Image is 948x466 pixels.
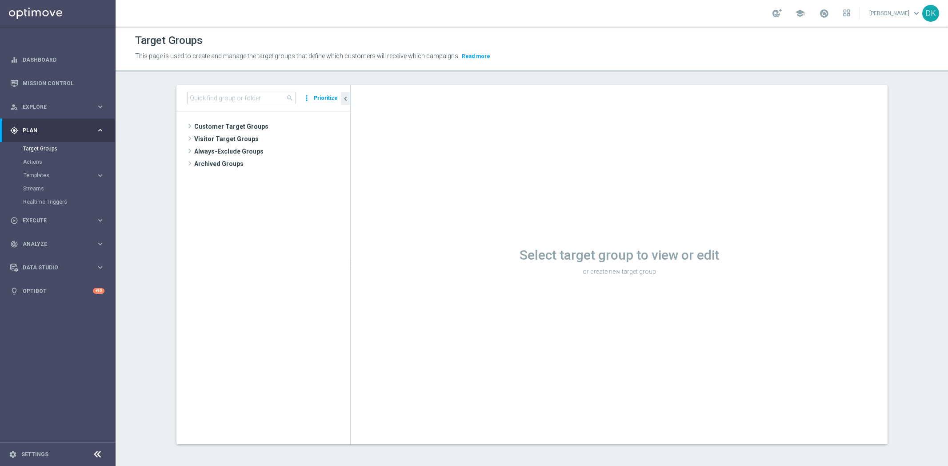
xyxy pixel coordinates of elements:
button: Mission Control [10,80,105,87]
a: Actions [23,158,92,166]
button: gps_fixed Plan keyboard_arrow_right [10,127,105,134]
div: Analyze [10,240,96,248]
a: Dashboard [23,48,104,71]
i: equalizer [10,56,18,64]
div: Execute [10,217,96,225]
div: Templates [23,169,115,182]
button: person_search Explore keyboard_arrow_right [10,103,105,111]
i: keyboard_arrow_right [96,216,104,225]
button: Templates keyboard_arrow_right [23,172,105,179]
a: Mission Control [23,71,104,95]
div: Streams [23,182,115,195]
span: keyboard_arrow_down [912,8,921,18]
button: Data Studio keyboard_arrow_right [10,264,105,271]
span: Explore [23,104,96,110]
button: play_circle_outline Execute keyboard_arrow_right [10,217,105,224]
button: track_changes Analyze keyboard_arrow_right [10,241,105,248]
div: Explore [10,103,96,111]
i: person_search [10,103,18,111]
i: settings [9,450,17,458]
i: keyboard_arrow_right [96,126,104,134]
button: equalizer Dashboard [10,56,105,63]
span: Execute [23,218,96,223]
i: play_circle_outline [10,217,18,225]
a: Streams [23,185,92,192]
a: Optibot [23,279,93,303]
span: school [795,8,805,18]
span: search [286,95,293,102]
span: Archived Groups [194,158,350,170]
div: Dashboard [10,48,104,71]
div: Data Studio [10,264,96,272]
i: keyboard_arrow_right [96,171,104,180]
p: or create new target group [351,268,888,276]
div: DK [922,5,939,22]
span: Always-Exclude Groups [194,145,350,158]
span: Plan [23,128,96,133]
a: Settings [21,452,48,457]
h1: Select target group to view or edit [351,247,888,263]
a: Realtime Triggers [23,198,92,205]
i: more_vert [302,92,311,104]
div: Realtime Triggers [23,195,115,209]
div: Templates [24,173,96,178]
div: Plan [10,126,96,134]
span: This page is used to create and manage the target groups that define which customers will receive... [135,52,460,59]
i: chevron_left [341,95,350,103]
span: Analyze [23,241,96,247]
i: track_changes [10,240,18,248]
span: Customer Target Groups [194,120,350,133]
i: keyboard_arrow_right [96,103,104,111]
div: Target Groups [23,142,115,155]
div: Optibot [10,279,104,303]
button: Prioritize [312,92,339,104]
i: keyboard_arrow_right [96,263,104,272]
button: chevron_left [341,92,350,105]
i: keyboard_arrow_right [96,240,104,248]
div: +10 [93,288,104,294]
span: Data Studio [23,265,96,270]
div: Mission Control [10,71,104,95]
a: [PERSON_NAME]keyboard_arrow_down [868,7,922,20]
input: Quick find group or folder [187,92,296,104]
h1: Target Groups [135,34,203,47]
span: Visitor Target Groups [194,133,350,145]
span: Templates [24,173,87,178]
i: gps_fixed [10,126,18,134]
i: lightbulb [10,287,18,295]
button: lightbulb Optibot +10 [10,288,105,295]
a: Target Groups [23,145,92,152]
div: Actions [23,155,115,169]
button: Read more [461,51,491,61]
